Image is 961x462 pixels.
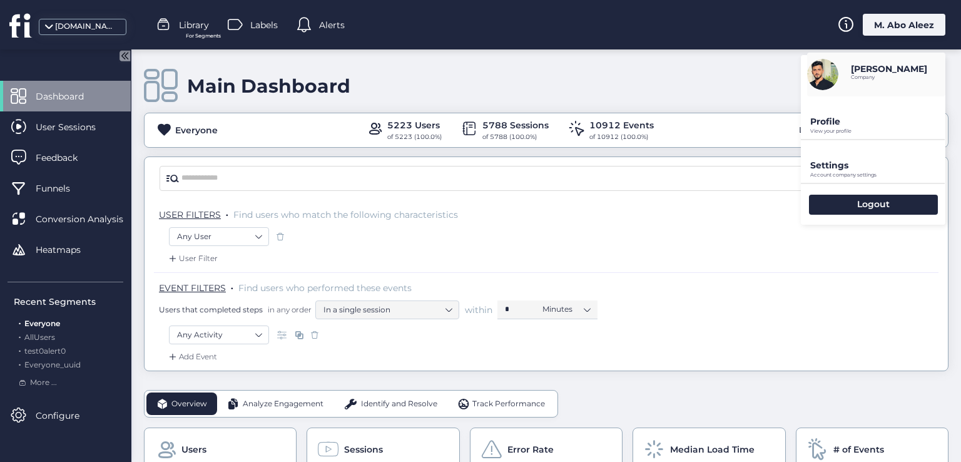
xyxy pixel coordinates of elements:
[19,357,21,369] span: .
[159,282,226,294] span: EVENT FILTERS
[810,116,945,127] p: Profile
[238,282,412,294] span: Find users who performed these events
[863,14,945,36] div: M. Abo Aleez
[250,18,278,32] span: Labels
[186,32,221,40] span: For Segments
[14,295,123,309] div: Recent Segments
[387,132,442,142] div: of 5223 (100.0%)
[36,409,98,423] span: Configure
[159,209,221,220] span: USER FILTERS
[233,209,458,220] span: Find users who match the following characteristics
[465,304,492,316] span: within
[187,74,350,98] div: Main Dashboard
[36,243,99,257] span: Heatmaps
[361,398,437,410] span: Identify and Resolve
[507,443,554,456] span: Error Rate
[851,63,927,74] p: [PERSON_NAME]
[810,128,945,134] p: View your profile
[807,59,838,90] img: avatar
[24,346,66,356] span: test0alert0
[323,300,451,319] nz-select-item: In a single session
[36,90,103,103] span: Dashboard
[542,300,590,319] nz-select-item: Minutes
[851,74,927,80] p: Company
[19,330,21,342] span: .
[226,207,228,219] span: .
[670,443,755,456] span: Median Load Time
[482,132,549,142] div: of 5788 (100.0%)
[796,120,853,140] div: Last 30 days
[19,344,21,356] span: .
[36,151,96,165] span: Feedback
[36,212,142,226] span: Conversion Analysis
[175,123,218,137] div: Everyone
[231,280,233,292] span: .
[166,252,218,265] div: User Filter
[166,351,217,363] div: Add Event
[265,304,312,315] span: in any order
[810,160,945,171] p: Settings
[24,360,81,369] span: Everyone_uuid
[589,132,654,142] div: of 10912 (100.0%)
[30,377,57,389] span: More ...
[179,18,209,32] span: Library
[857,198,890,210] p: Logout
[319,18,345,32] span: Alerts
[387,118,442,132] div: 5223 Users
[19,316,21,328] span: .
[589,118,654,132] div: 10912 Events
[171,398,207,410] span: Overview
[181,443,206,456] span: Users
[24,332,55,342] span: AllUsers
[36,120,114,134] span: User Sessions
[833,443,884,456] span: # of Events
[810,172,945,178] p: Account company settings
[24,319,60,328] span: Everyone
[36,182,89,195] span: Funnels
[177,326,261,344] nz-select-item: Any Activity
[177,227,261,246] nz-select-item: Any User
[344,443,383,456] span: Sessions
[243,398,323,410] span: Analyze Engagement
[482,118,549,132] div: 5788 Sessions
[159,304,263,315] span: Users that completed steps
[472,398,545,410] span: Track Performance
[55,21,118,33] div: [DOMAIN_NAME]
